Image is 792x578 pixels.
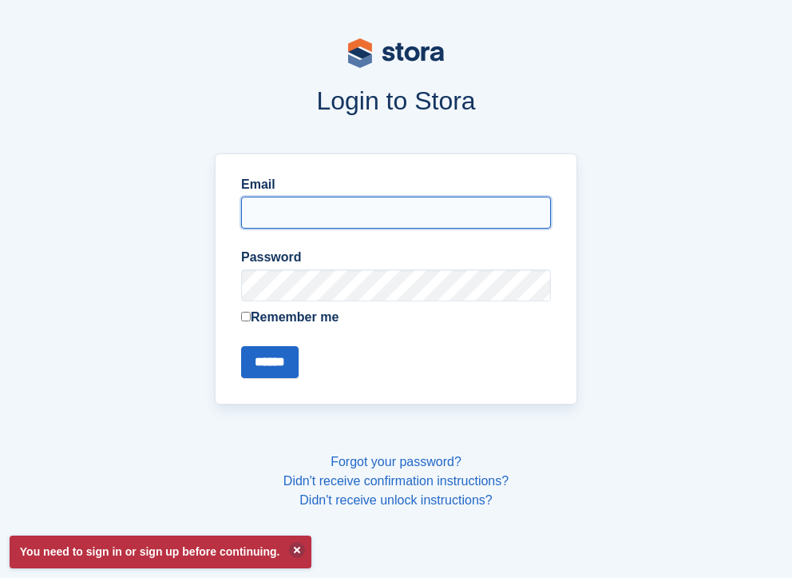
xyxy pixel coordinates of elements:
img: stora-logo-53a41332b3708ae10de48c4981b4e9114cc0af31d8433b30ea865607fb682f29.svg [348,38,444,68]
h1: Login to Stora [24,86,768,115]
a: Didn't receive unlock instructions? [299,493,492,507]
p: You need to sign in or sign up before continuing. [10,536,311,568]
label: Remember me [241,308,551,327]
input: Remember me [241,312,251,321]
label: Password [241,248,551,267]
a: Forgot your password? [331,455,461,468]
label: Email [241,175,551,194]
a: Didn't receive confirmation instructions? [283,474,509,488]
